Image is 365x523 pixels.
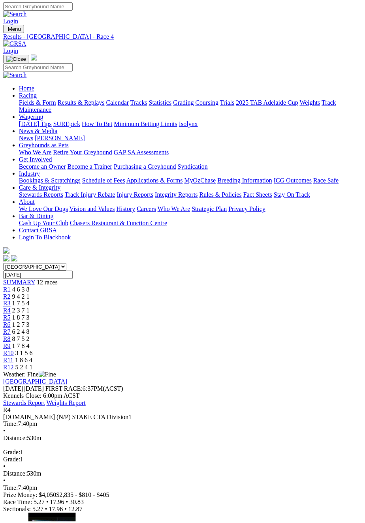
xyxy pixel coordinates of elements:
[12,344,30,350] span: 1 7 8 4
[3,450,21,457] span: Grade:
[275,192,311,199] a: Stay On Track
[3,457,21,464] span: Grade:
[3,72,27,79] img: Search
[46,500,49,507] span: •
[19,121,362,128] div: Wagering
[3,408,11,414] span: R4
[3,33,362,40] a: Results - [GEOGRAPHIC_DATA] - Race 4
[3,493,362,500] div: Prize Money: $4,050
[3,344,11,350] span: R9
[200,192,243,199] a: Rules & Policies
[45,386,124,393] span: 6:37PM(ACST)
[19,235,71,241] a: Login To Blackbook
[3,422,18,429] span: Time:
[114,121,178,128] a: Minimum Betting Limits
[196,100,219,106] a: Coursing
[3,25,24,33] button: Toggle navigation
[314,178,339,184] a: Race Safe
[3,18,18,24] a: Login
[53,149,113,156] a: Retire Your Greyhound
[12,322,30,329] span: 1 2 7 3
[3,322,11,329] a: R6
[127,178,183,184] a: Applications & Forms
[220,100,235,106] a: Trials
[56,493,110,500] span: $2,835 - $810 - $405
[34,500,45,507] span: 5.27
[19,100,337,113] a: Track Maintenance
[149,100,172,106] a: Statistics
[19,156,52,163] a: Get Involved
[3,379,68,386] a: [GEOGRAPHIC_DATA]
[19,171,40,177] a: Industry
[37,280,58,286] span: 12 races
[45,507,47,514] span: •
[19,164,66,170] a: Become an Owner
[3,287,11,293] a: R1
[3,507,31,514] span: Sectionals:
[3,358,13,365] a: R11
[3,280,35,286] a: SUMMARY
[65,507,67,514] span: •
[3,64,73,72] input: Search
[15,358,32,365] span: 1 8 6 4
[58,100,105,106] a: Results & Replays
[31,55,37,61] img: logo-grsa-white.png
[3,301,11,308] a: R3
[19,220,362,228] div: Bar & Dining
[66,500,68,507] span: •
[3,372,56,379] span: Weather: Fine
[68,507,83,514] span: 12.87
[47,401,86,407] a: Weights Report
[178,164,208,170] a: Syndication
[19,206,68,213] a: We Love Our Dogs
[19,135,33,142] a: News
[3,479,6,485] span: •
[19,192,63,199] a: Stewards Reports
[19,135,362,142] div: News & Media
[19,185,61,192] a: Care & Integrity
[3,256,9,262] img: facebook.svg
[49,507,63,514] span: 17.96
[3,393,362,401] div: Kennels Close: 6:00pm ACST
[82,178,125,184] a: Schedule of Fees
[15,365,33,372] span: 5 2 4 1
[301,100,321,106] a: Weights
[3,337,11,343] a: R8
[19,128,58,135] a: News & Media
[3,308,11,315] a: R4
[3,386,24,393] span: [DATE]
[45,386,83,393] span: FIRST RACE:
[12,329,30,336] span: 6 2 4 8
[158,206,191,213] a: Who We Are
[275,178,312,184] a: ICG Outcomes
[3,415,362,422] div: [DOMAIN_NAME] (N/P) STAKE CTA Division1
[70,500,84,507] span: 30.83
[3,47,18,54] a: Login
[3,40,26,47] img: GRSA
[19,92,37,99] a: Racing
[19,199,35,206] a: About
[244,192,273,199] a: Fact Sheets
[70,220,167,227] a: Chasers Restaurant & Function Centre
[3,329,11,336] a: R7
[19,178,81,184] a: Bookings & Scratchings
[50,500,64,507] span: 17.96
[3,271,73,280] input: Select date
[3,351,14,357] a: R10
[53,121,80,128] a: SUREpick
[19,228,57,234] a: Contact GRSA
[3,401,45,407] a: Stewards Report
[19,149,362,156] div: Greyhounds as Pets
[19,206,362,213] div: About
[179,121,198,128] a: Isolynx
[3,436,362,443] div: 530m
[117,192,154,199] a: Injury Reports
[12,308,30,315] span: 2 3 7 1
[65,192,115,199] a: Track Injury Rebate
